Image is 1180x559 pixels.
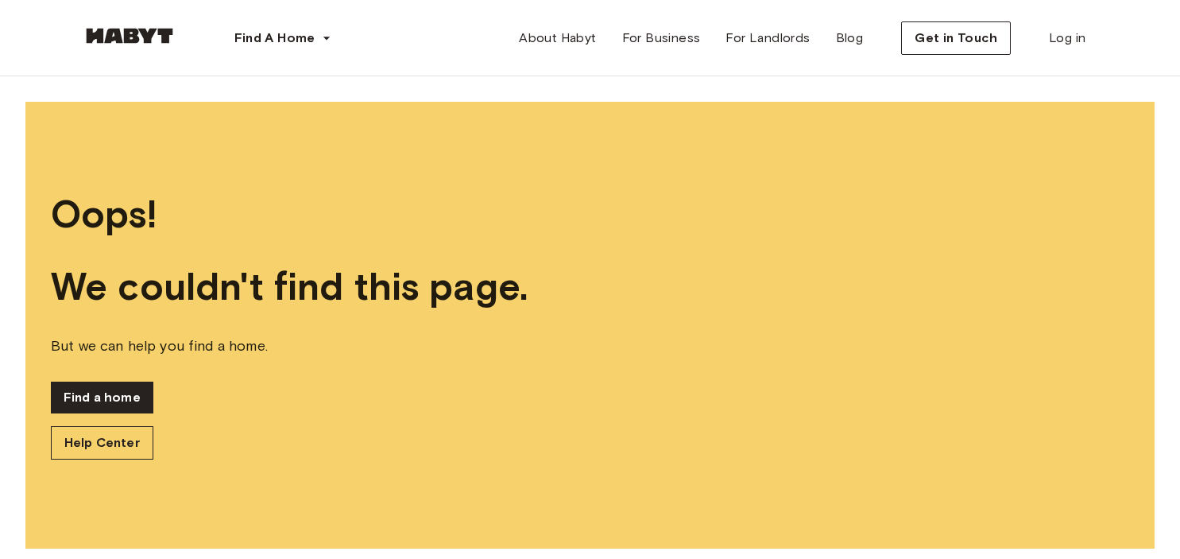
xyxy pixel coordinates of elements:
span: About Habyt [519,29,596,48]
span: But we can help you find a home. [51,336,1129,356]
span: We couldn't find this page. [51,263,1129,310]
button: Find A Home [222,22,344,54]
span: Blog [836,29,864,48]
span: Find A Home [234,29,315,48]
span: For Business [622,29,701,48]
a: Find a home [51,382,153,413]
a: About Habyt [506,22,609,54]
span: Log in [1049,29,1085,48]
span: Oops! [51,191,1129,238]
a: Log in [1036,22,1098,54]
img: Habyt [82,28,177,44]
a: For Business [609,22,714,54]
span: Get in Touch [915,29,997,48]
a: Blog [823,22,876,54]
a: For Landlords [713,22,822,54]
a: Help Center [51,426,153,460]
button: Get in Touch [901,21,1011,55]
span: For Landlords [725,29,810,48]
